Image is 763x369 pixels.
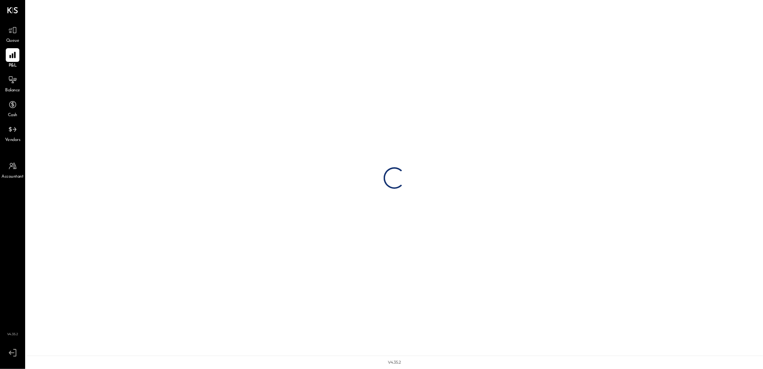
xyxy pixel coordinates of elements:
span: Queue [6,38,19,44]
a: Vendors [0,123,25,143]
a: P&L [0,48,25,69]
span: Balance [5,87,20,94]
a: Cash [0,98,25,119]
span: Vendors [5,137,20,143]
span: P&L [9,63,17,69]
a: Balance [0,73,25,94]
a: Accountant [0,159,25,180]
span: Accountant [2,174,24,180]
div: v 4.35.2 [388,360,401,365]
span: Cash [8,112,17,119]
a: Queue [0,23,25,44]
